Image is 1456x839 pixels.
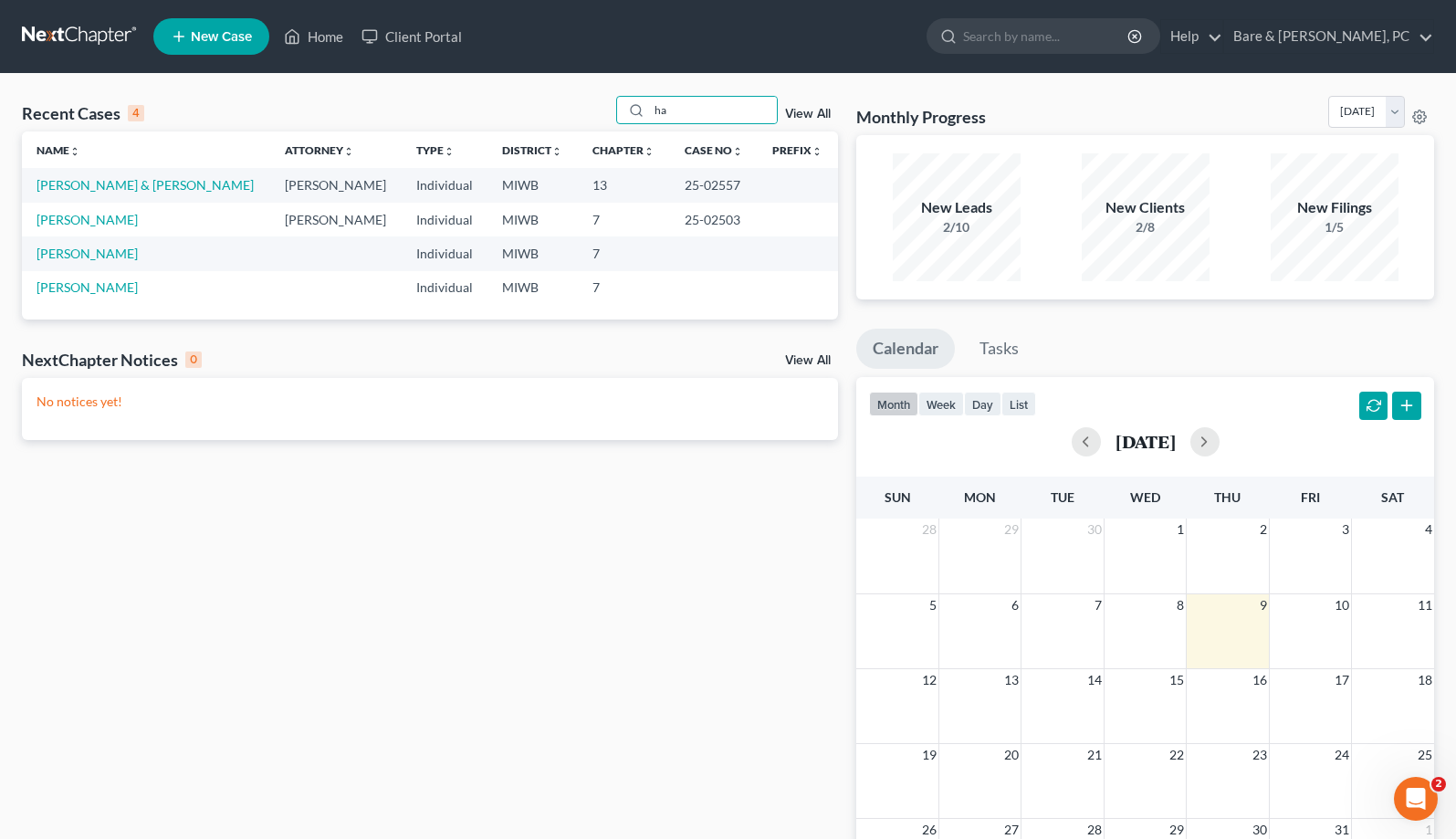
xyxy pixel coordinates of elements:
[551,146,562,157] i: unfold_more
[402,203,488,236] td: Individual
[732,146,743,157] i: unfold_more
[1085,744,1104,766] span: 21
[885,489,911,505] span: Sun
[1381,489,1404,505] span: Sat
[191,30,252,44] span: New Case
[1130,489,1160,505] span: Wed
[918,392,964,416] button: week
[1224,20,1433,53] a: Bare & [PERSON_NAME], PC
[487,168,578,202] td: MIWB
[444,146,455,157] i: unfold_more
[644,146,655,157] i: unfold_more
[856,329,955,369] a: Calendar
[69,146,80,157] i: unfold_more
[1002,669,1021,691] span: 13
[1175,519,1186,540] span: 1
[927,594,938,616] span: 5
[893,218,1021,236] div: 2/10
[1168,744,1186,766] span: 22
[649,97,777,123] input: Search by name...
[270,168,402,202] td: [PERSON_NAME]
[37,143,80,157] a: Nameunfold_more
[685,143,743,157] a: Case Nounfold_more
[487,271,578,305] td: MIWB
[869,392,918,416] button: month
[964,392,1001,416] button: day
[1082,197,1210,218] div: New Clients
[1271,197,1398,218] div: New Filings
[22,102,144,124] div: Recent Cases
[1214,489,1241,505] span: Thu
[1051,489,1074,505] span: Tue
[856,106,986,128] h3: Monthly Progress
[1001,392,1036,416] button: list
[502,143,562,157] a: Districtunfold_more
[785,354,831,367] a: View All
[1085,519,1104,540] span: 30
[1002,519,1021,540] span: 29
[964,489,996,505] span: Mon
[578,271,670,305] td: 7
[22,349,202,371] div: NextChapter Notices
[1085,669,1104,691] span: 14
[578,168,670,202] td: 13
[1333,744,1351,766] span: 24
[920,519,938,540] span: 28
[1093,594,1104,616] span: 7
[1258,594,1269,616] span: 9
[772,143,822,157] a: Prefixunfold_more
[785,108,831,121] a: View All
[963,329,1035,369] a: Tasks
[1082,218,1210,236] div: 2/8
[37,212,138,227] a: [PERSON_NAME]
[1431,777,1446,792] span: 2
[402,168,488,202] td: Individual
[1394,777,1438,821] iframe: Intercom live chat
[352,20,471,53] a: Client Portal
[1416,744,1434,766] span: 25
[1271,218,1398,236] div: 1/5
[920,669,938,691] span: 12
[128,105,144,121] div: 4
[578,203,670,236] td: 7
[37,279,138,295] a: [PERSON_NAME]
[1416,594,1434,616] span: 11
[1416,669,1434,691] span: 18
[185,351,202,368] div: 0
[343,146,354,157] i: unfold_more
[592,143,655,157] a: Chapterunfold_more
[670,203,759,236] td: 25-02503
[920,744,938,766] span: 19
[670,168,759,202] td: 25-02557
[1301,489,1320,505] span: Fri
[416,143,455,157] a: Typeunfold_more
[1333,669,1351,691] span: 17
[1175,594,1186,616] span: 8
[1116,432,1176,451] h2: [DATE]
[1002,744,1021,766] span: 20
[270,203,402,236] td: [PERSON_NAME]
[1258,519,1269,540] span: 2
[285,143,354,157] a: Attorneyunfold_more
[37,393,823,411] p: No notices yet!
[1340,519,1351,540] span: 3
[1251,669,1269,691] span: 16
[1333,594,1351,616] span: 10
[1251,744,1269,766] span: 23
[1161,20,1222,53] a: Help
[487,203,578,236] td: MIWB
[1010,594,1021,616] span: 6
[275,20,352,53] a: Home
[963,19,1130,53] input: Search by name...
[812,146,822,157] i: unfold_more
[893,197,1021,218] div: New Leads
[37,177,254,193] a: [PERSON_NAME] & [PERSON_NAME]
[578,236,670,270] td: 7
[1423,519,1434,540] span: 4
[37,246,138,261] a: [PERSON_NAME]
[1168,669,1186,691] span: 15
[402,236,488,270] td: Individual
[402,271,488,305] td: Individual
[487,236,578,270] td: MIWB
